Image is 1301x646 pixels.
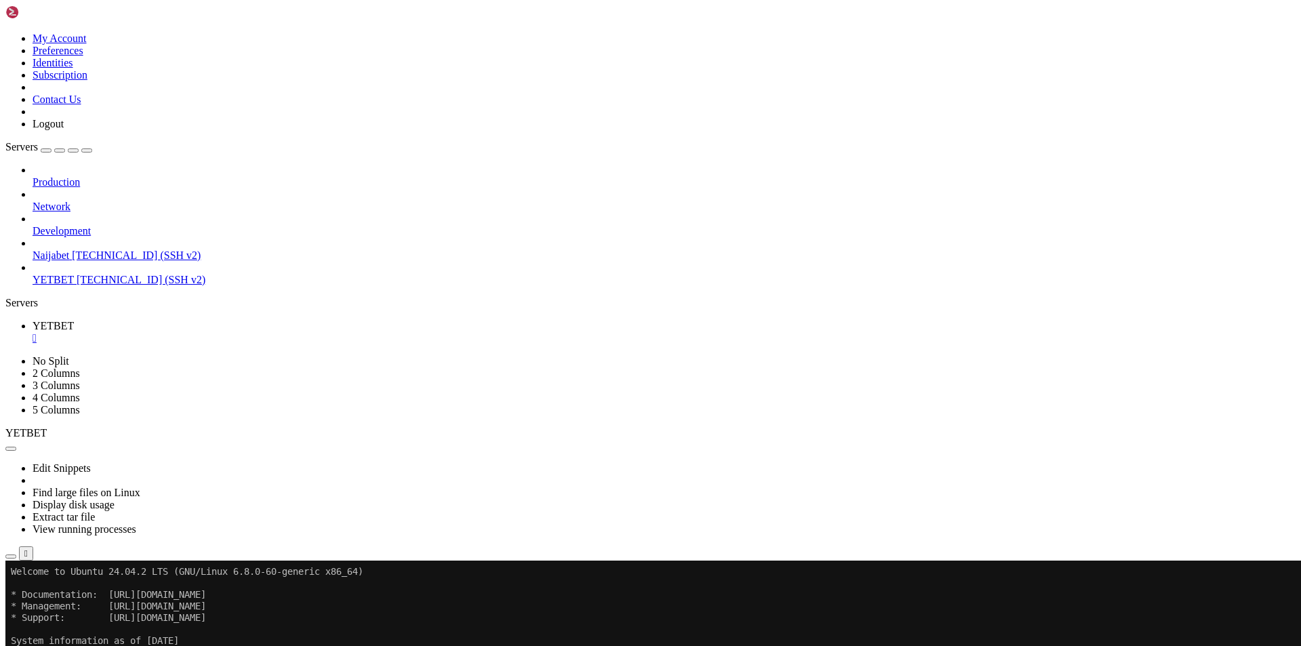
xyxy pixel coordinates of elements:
[33,69,87,81] a: Subscription
[33,367,80,379] a: 2 Columns
[5,52,1125,63] x-row: * Support: [URL][DOMAIN_NAME]
[33,176,1296,188] a: Production
[33,355,69,367] a: No Split
[33,213,1296,237] li: Development
[5,427,47,439] span: YETBET
[33,225,91,237] span: Development
[33,499,115,510] a: Display disk usage
[33,188,1296,213] li: Network
[77,274,205,285] span: [TECHNICAL_ID] (SSH v2)
[5,297,1296,309] div: Servers
[5,109,1125,121] x-row: Usage of /: 8.7% of 231.44GB Users logged in: 0
[5,340,1125,351] x-row: Last login: [DATE] from [TECHNICAL_ID]
[33,249,69,261] span: Naijabet
[33,332,1296,344] a: 
[33,380,80,391] a: 3 Columns
[33,237,1296,262] li: Naijabet [TECHNICAL_ID] (SSH v2)
[33,45,83,56] a: Preferences
[33,201,70,212] span: Network
[5,247,1125,259] x-row: 2 of these updates are standard security updates.
[33,262,1296,286] li: YETBET [TECHNICAL_ID] (SSH v2)
[5,75,1125,86] x-row: System information as of [DATE]
[5,213,1125,224] x-row: Expanded Security Maintenance for Applications is not enabled.
[5,294,1125,305] x-row: See [URL][DOMAIN_NAME] or run: sudo pro status
[33,274,74,285] span: YETBET
[33,320,1296,344] a: YETBET
[5,155,1125,167] x-row: * Strictly confined Kubernetes makes edge and IoT secure. Learn how MicroK8s
[33,118,64,129] a: Logout
[33,201,1296,213] a: Network
[33,523,136,535] a: View running processes
[33,164,1296,188] li: Production
[5,190,1125,201] x-row: [URL][DOMAIN_NAME]
[5,28,1125,40] x-row: * Documentation: [URL][DOMAIN_NAME]
[24,548,28,559] div: 
[72,249,201,261] span: [TECHNICAL_ID] (SSH v2)
[5,236,1125,247] x-row: 70 updates can be applied immediately.
[33,57,73,68] a: Identities
[33,176,80,188] span: Production
[33,94,81,105] a: Contact Us
[5,98,1125,109] x-row: System load: 0.01 Processes: 150
[5,141,92,153] a: Servers
[33,462,91,474] a: Edit Snippets
[33,320,74,331] span: YETBET
[5,282,1125,294] x-row: Enable ESM Apps to receive additional future security updates.
[19,546,33,561] button: 
[5,167,1125,178] x-row: just raised the bar for easy, resilient and secure K8s cluster deployment.
[33,392,80,403] a: 4 Columns
[5,328,1125,340] x-row: *** System restart required ***
[33,487,140,498] a: Find large files on Linux
[33,249,1296,262] a: Naijabet [TECHNICAL_ID] (SSH v2)
[33,274,1296,286] a: YETBET [TECHNICAL_ID] (SSH v2)
[5,351,1125,363] x-row: root@ubuntu:~#
[33,511,95,523] a: Extract tar file
[5,141,38,153] span: Servers
[5,132,1125,144] x-row: Swap usage: 0%
[5,5,83,19] img: Shellngn
[5,259,1125,270] x-row: To see these additional updates run: apt list --upgradable
[33,33,87,44] a: My Account
[33,225,1296,237] a: Development
[5,40,1125,52] x-row: * Management: [URL][DOMAIN_NAME]
[91,351,96,363] div: (15, 30)
[33,404,80,416] a: 5 Columns
[5,5,1125,17] x-row: Welcome to Ubuntu 24.04.2 LTS (GNU/Linux 6.8.0-60-generic x86_64)
[5,121,1125,132] x-row: Memory usage: 46% IPv4 address for ens6: [TECHNICAL_ID]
